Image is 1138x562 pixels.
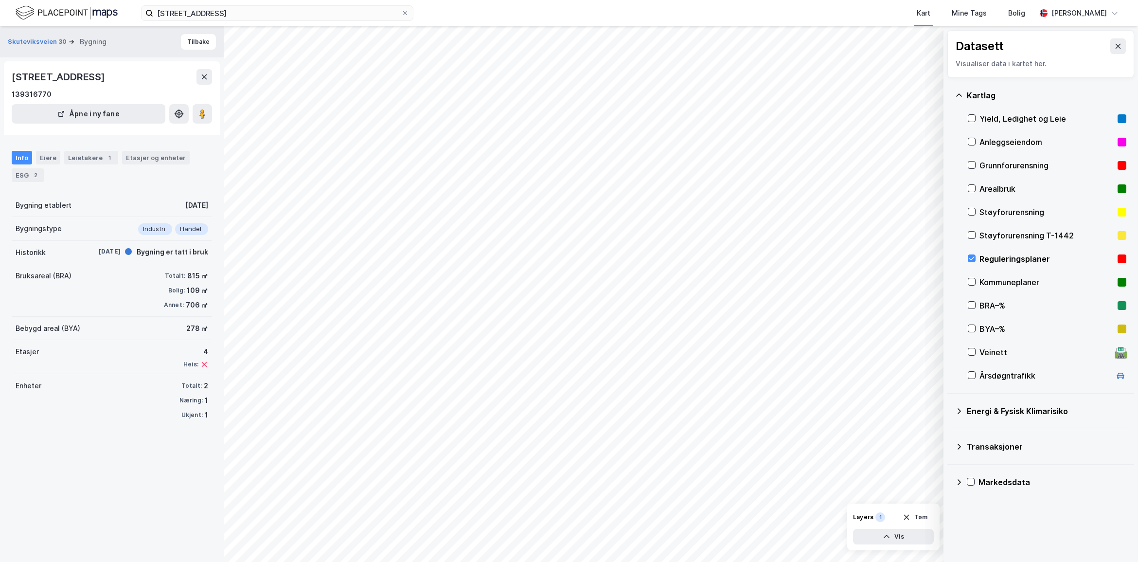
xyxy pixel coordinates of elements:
div: [PERSON_NAME] [1051,7,1107,19]
div: Bruksareal (BRA) [16,270,71,282]
div: Bygning [80,36,107,48]
div: 278 ㎡ [186,323,208,334]
div: Layers [853,513,873,521]
input: Søk på adresse, matrikkel, gårdeiere, leietakere eller personer [153,6,401,20]
div: 2 [31,170,40,180]
div: Totalt: [181,382,202,390]
div: [DATE] [82,247,121,256]
div: Ukjent: [181,411,203,419]
div: Kontrollprogram for chat [1089,515,1138,562]
iframe: Chat Widget [1089,515,1138,562]
div: Arealbruk [979,183,1114,195]
div: Etasjer og enheter [126,153,186,162]
div: Årsdøgntrafikk [979,370,1111,381]
div: Info [12,151,32,164]
div: BYA–% [979,323,1114,335]
div: Markedsdata [978,476,1126,488]
div: Visualiser data i kartet her. [956,58,1126,70]
div: Bygning etablert [16,199,71,211]
div: Kart [917,7,930,19]
div: 109 ㎡ [187,285,208,296]
div: 2 [204,380,208,392]
div: Bolig: [168,287,185,294]
div: Heis: [183,361,198,368]
div: 139316770 [12,89,52,100]
button: Skuteviksveien 30 [8,37,69,47]
div: Veinett [979,346,1111,358]
div: Leietakere [64,151,118,164]
div: Historikk [16,247,46,258]
div: Etasjer [16,346,39,358]
div: Bygningstype [16,223,62,235]
div: 1 [205,395,208,406]
div: Anleggseiendom [979,136,1114,148]
div: Transaksjoner [967,441,1126,453]
div: Energi & Fysisk Klimarisiko [967,405,1126,417]
img: logo.f888ab2527a4732fd821a326f86c7f29.svg [16,4,118,21]
div: Yield, Ledighet og Leie [979,113,1114,125]
div: Enheter [16,380,41,392]
div: Annet: [164,301,184,309]
div: Bebygd areal (BYA) [16,323,80,334]
div: Støyforurensning [979,206,1114,218]
div: Reguleringsplaner [979,253,1114,265]
div: Støyforurensning T-1442 [979,230,1114,241]
div: 1 [205,409,208,421]
div: Kommuneplaner [979,276,1114,288]
div: BRA–% [979,300,1114,311]
div: Bygning er tatt i bruk [137,246,208,258]
div: Næring: [179,397,203,404]
div: Bolig [1008,7,1025,19]
div: 815 ㎡ [187,270,208,282]
div: [DATE] [185,199,208,211]
button: Vis [853,529,934,544]
div: Grunnforurensning [979,160,1114,171]
div: ESG [12,168,44,182]
div: Mine Tags [952,7,987,19]
button: Tilbake [181,34,216,50]
div: Totalt: [165,272,185,280]
div: 🛣️ [1114,346,1127,359]
button: Tøm [896,509,934,525]
div: 706 ㎡ [186,299,208,311]
div: Eiere [36,151,60,164]
div: 1 [875,512,885,522]
button: Åpne i ny fane [12,104,165,124]
div: Datasett [956,38,1004,54]
div: [STREET_ADDRESS] [12,69,107,85]
div: 4 [183,346,208,358]
div: 1 [105,153,114,163]
div: Kartlag [967,90,1126,101]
